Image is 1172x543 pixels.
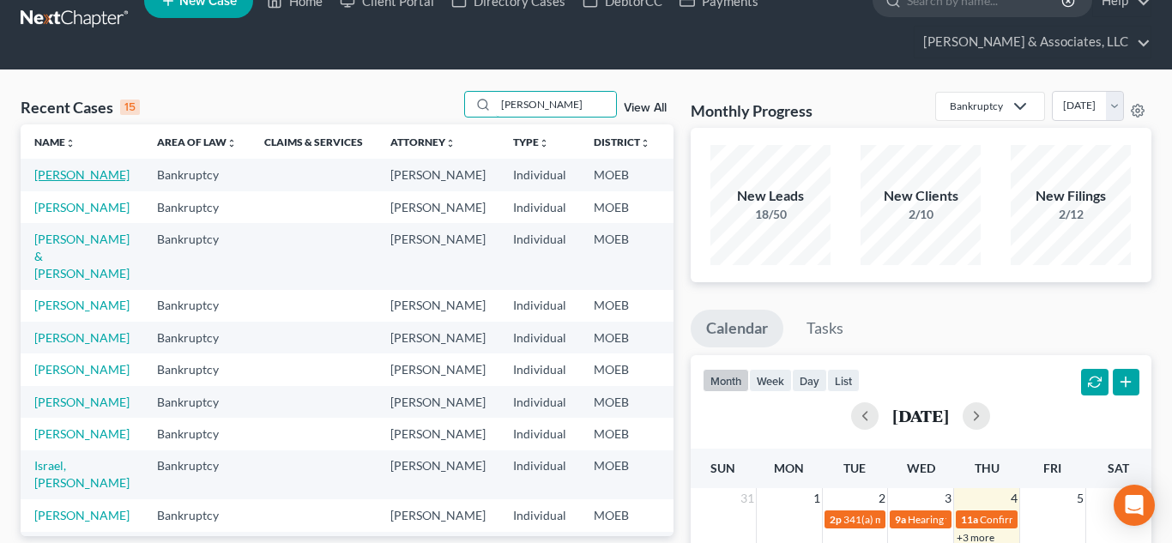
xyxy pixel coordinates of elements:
[34,136,76,148] a: Nameunfold_more
[377,159,499,190] td: [PERSON_NAME]
[143,499,251,531] td: Bankruptcy
[907,461,935,475] span: Wed
[34,298,130,312] a: [PERSON_NAME]
[390,136,456,148] a: Attorneyunfold_more
[664,322,750,353] td: 13
[664,223,750,289] td: 7
[377,386,499,418] td: [PERSON_NAME]
[499,386,580,418] td: Individual
[499,353,580,385] td: Individual
[1043,461,1061,475] span: Fri
[1075,488,1085,509] span: 5
[499,191,580,223] td: Individual
[65,138,76,148] i: unfold_more
[499,450,580,499] td: Individual
[251,124,377,159] th: Claims & Services
[120,100,140,115] div: 15
[664,386,750,418] td: 7
[861,186,981,206] div: New Clients
[908,513,1042,526] span: Hearing for [PERSON_NAME]
[827,369,860,392] button: list
[624,102,667,114] a: View All
[34,458,130,490] a: Israel, [PERSON_NAME]
[34,167,130,182] a: [PERSON_NAME]
[499,418,580,449] td: Individual
[774,461,804,475] span: Mon
[749,369,792,392] button: week
[664,353,750,385] td: 7
[664,191,750,223] td: 7
[640,138,650,148] i: unfold_more
[377,191,499,223] td: [PERSON_NAME]
[143,191,251,223] td: Bankruptcy
[1009,488,1019,509] span: 4
[496,92,616,117] input: Search by name...
[377,499,499,531] td: [PERSON_NAME]
[1114,485,1155,526] div: Open Intercom Messenger
[691,310,783,347] a: Calendar
[1011,206,1131,223] div: 2/12
[377,353,499,385] td: [PERSON_NAME]
[580,191,664,223] td: MOEB
[664,499,750,531] td: 7
[34,508,130,522] a: [PERSON_NAME]
[499,499,580,531] td: Individual
[703,369,749,392] button: month
[664,159,750,190] td: 13
[580,499,664,531] td: MOEB
[34,395,130,409] a: [PERSON_NAME]
[580,159,664,190] td: MOEB
[580,450,664,499] td: MOEB
[377,290,499,322] td: [PERSON_NAME]
[580,386,664,418] td: MOEB
[895,513,906,526] span: 9a
[791,310,859,347] a: Tasks
[792,369,827,392] button: day
[143,450,251,499] td: Bankruptcy
[843,461,866,475] span: Tue
[143,418,251,449] td: Bankruptcy
[1108,461,1129,475] span: Sat
[580,223,664,289] td: MOEB
[830,513,842,526] span: 2p
[377,450,499,499] td: [PERSON_NAME]
[445,138,456,148] i: unfold_more
[143,353,251,385] td: Bankruptcy
[950,99,1003,113] div: Bankruptcy
[227,138,237,148] i: unfold_more
[34,232,130,281] a: [PERSON_NAME] & [PERSON_NAME]
[664,290,750,322] td: 7
[710,186,831,206] div: New Leads
[580,322,664,353] td: MOEB
[710,206,831,223] div: 18/50
[739,488,756,509] span: 31
[157,136,237,148] a: Area of Lawunfold_more
[513,136,549,148] a: Typeunfold_more
[664,418,750,449] td: 7
[843,513,1009,526] span: 341(a) meeting for [PERSON_NAME]
[34,200,130,214] a: [PERSON_NAME]
[377,322,499,353] td: [PERSON_NAME]
[143,159,251,190] td: Bankruptcy
[1011,186,1131,206] div: New Filings
[143,290,251,322] td: Bankruptcy
[377,418,499,449] td: [PERSON_NAME]
[877,488,887,509] span: 2
[710,461,735,475] span: Sun
[594,136,650,148] a: Districtunfold_more
[21,97,140,118] div: Recent Cases
[499,290,580,322] td: Individual
[34,330,130,345] a: [PERSON_NAME]
[34,362,130,377] a: [PERSON_NAME]
[961,513,978,526] span: 11a
[499,223,580,289] td: Individual
[812,488,822,509] span: 1
[915,27,1151,57] a: [PERSON_NAME] & Associates, LLC
[975,461,1000,475] span: Thu
[943,488,953,509] span: 3
[34,426,130,441] a: [PERSON_NAME]
[143,386,251,418] td: Bankruptcy
[580,290,664,322] td: MOEB
[377,223,499,289] td: [PERSON_NAME]
[861,206,981,223] div: 2/10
